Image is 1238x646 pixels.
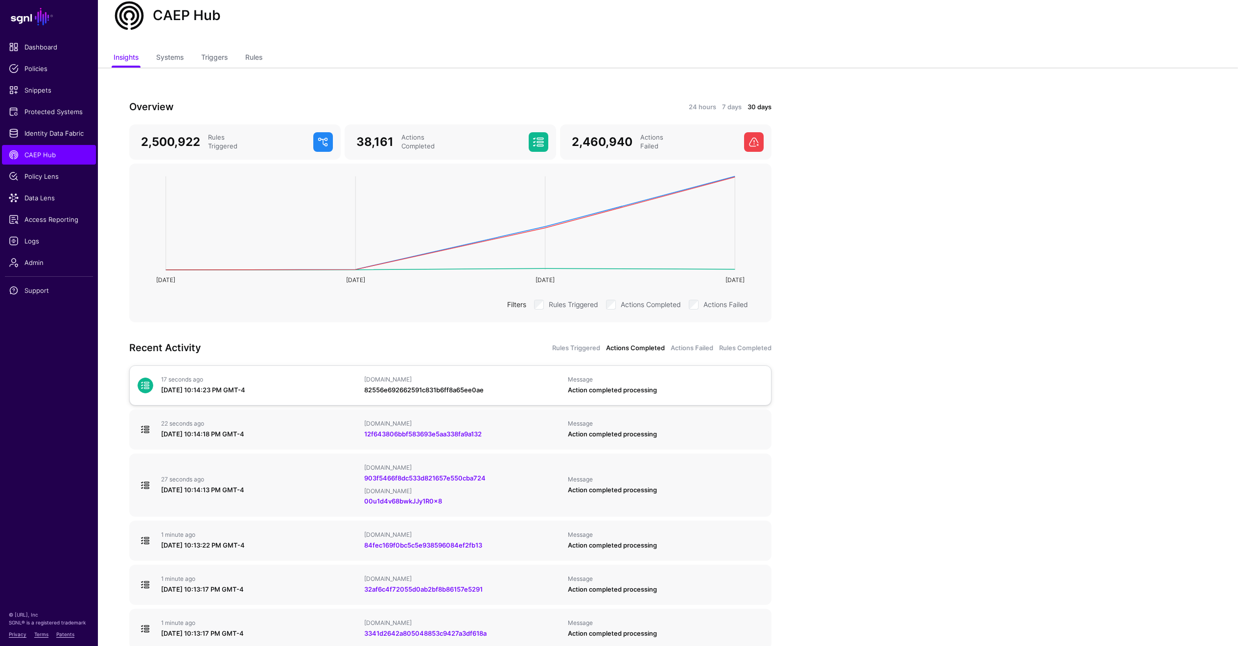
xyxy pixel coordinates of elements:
div: Message [568,420,763,428]
div: [DOMAIN_NAME] [364,420,560,428]
span: Dashboard [9,42,89,52]
div: [DATE] 10:13:22 PM GMT-4 [161,541,356,550]
div: [DOMAIN_NAME] [364,487,560,495]
span: Policies [9,64,89,73]
div: [DATE] 10:14:23 PM GMT-4 [161,385,356,395]
a: 12f643806bbf583693e5aa338fa9a132 [364,430,482,438]
span: 2,460,940 [572,135,632,149]
a: Snippets [2,80,96,100]
div: Action completed processing [568,585,763,595]
a: Admin [2,253,96,272]
a: 24 hours [689,102,716,112]
div: [DOMAIN_NAME] [364,376,560,383]
span: 38,161 [356,135,394,149]
text: [DATE] [536,276,555,284]
div: 1 minute ago [161,575,356,583]
a: Actions Failed [671,343,713,353]
a: 84fec169f0bc5c5e938596084ef2fb13 [364,541,482,549]
label: Actions Completed [621,298,681,310]
div: 27 seconds ago [161,476,356,483]
a: 3341d2642a805048853c9427a3df618a [364,629,487,637]
span: Access Reporting [9,215,89,224]
div: 17 seconds ago [161,376,356,383]
h2: CAEP Hub [153,7,221,24]
a: Triggers [201,49,228,68]
a: 00u1d4v68bwkJJy1R0x8 [364,497,442,505]
div: [DOMAIN_NAME] [364,531,560,539]
div: Message [568,575,763,583]
span: Snippets [9,85,89,95]
span: CAEP Hub [9,150,89,160]
p: © [URL], Inc [9,611,89,619]
a: SGNL [6,6,92,27]
a: Patents [56,631,74,637]
div: [DATE] 10:14:13 PM GMT-4 [161,485,356,495]
a: Insights [114,49,139,68]
a: 30 days [747,102,771,112]
div: Action completed processing [568,385,763,395]
span: Admin [9,258,89,267]
div: Filters [503,299,530,310]
span: Protected Systems [9,107,89,117]
a: Policies [2,59,96,78]
span: Data Lens [9,193,89,203]
div: Message [568,476,763,483]
text: [DATE] [156,276,175,284]
a: Identity Data Fabric [2,123,96,143]
p: SGNL® is a registered trademark [9,619,89,626]
div: [DATE] 10:14:18 PM GMT-4 [161,430,356,439]
span: Identity Data Fabric [9,128,89,138]
div: Actions Completed [397,133,525,151]
div: Action completed processing [568,629,763,639]
div: [DATE] 10:13:17 PM GMT-4 [161,585,356,595]
div: [DOMAIN_NAME] [364,619,560,627]
h3: Recent Activity [129,340,444,356]
div: Message [568,376,763,383]
a: Dashboard [2,37,96,57]
a: 82556e692662591c831b6ff8a65ee0ae [364,386,484,394]
a: Systems [156,49,184,68]
div: [DOMAIN_NAME] [364,464,560,472]
a: Access Reporting [2,210,96,229]
a: 32af6c4f72055d0ab2bf8b86157e5291 [364,585,483,593]
div: 1 minute ago [161,531,356,539]
span: 2,500,922 [141,135,200,149]
a: Rules Completed [719,343,771,353]
div: [DOMAIN_NAME] [364,575,560,583]
a: Logs [2,231,96,251]
div: 22 seconds ago [161,420,356,428]
div: Rules Triggered [204,133,309,151]
div: Action completed processing [568,541,763,550]
a: Privacy [9,631,26,637]
a: Actions Completed [606,343,665,353]
text: [DATE] [725,276,745,284]
label: Actions Failed [703,298,748,310]
div: Action completed processing [568,430,763,439]
a: CAEP Hub [2,145,96,165]
span: Logs [9,236,89,246]
a: 903f5466f8dc533d821657e550cba724 [364,474,486,482]
div: Message [568,531,763,539]
a: Rules Triggered [552,343,600,353]
div: Action completed processing [568,485,763,495]
div: [DATE] 10:13:17 PM GMT-4 [161,629,356,639]
a: Protected Systems [2,102,96,121]
a: Terms [34,631,48,637]
a: 7 days [722,102,742,112]
div: 1 minute ago [161,619,356,627]
text: [DATE] [346,276,365,284]
div: Message [568,619,763,627]
a: Rules [245,49,262,68]
a: Data Lens [2,188,96,208]
span: Support [9,286,89,295]
a: Policy Lens [2,167,96,186]
label: Rules Triggered [549,298,598,310]
div: Actions Failed [636,133,740,151]
h3: Overview [129,99,444,115]
span: Policy Lens [9,171,89,181]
